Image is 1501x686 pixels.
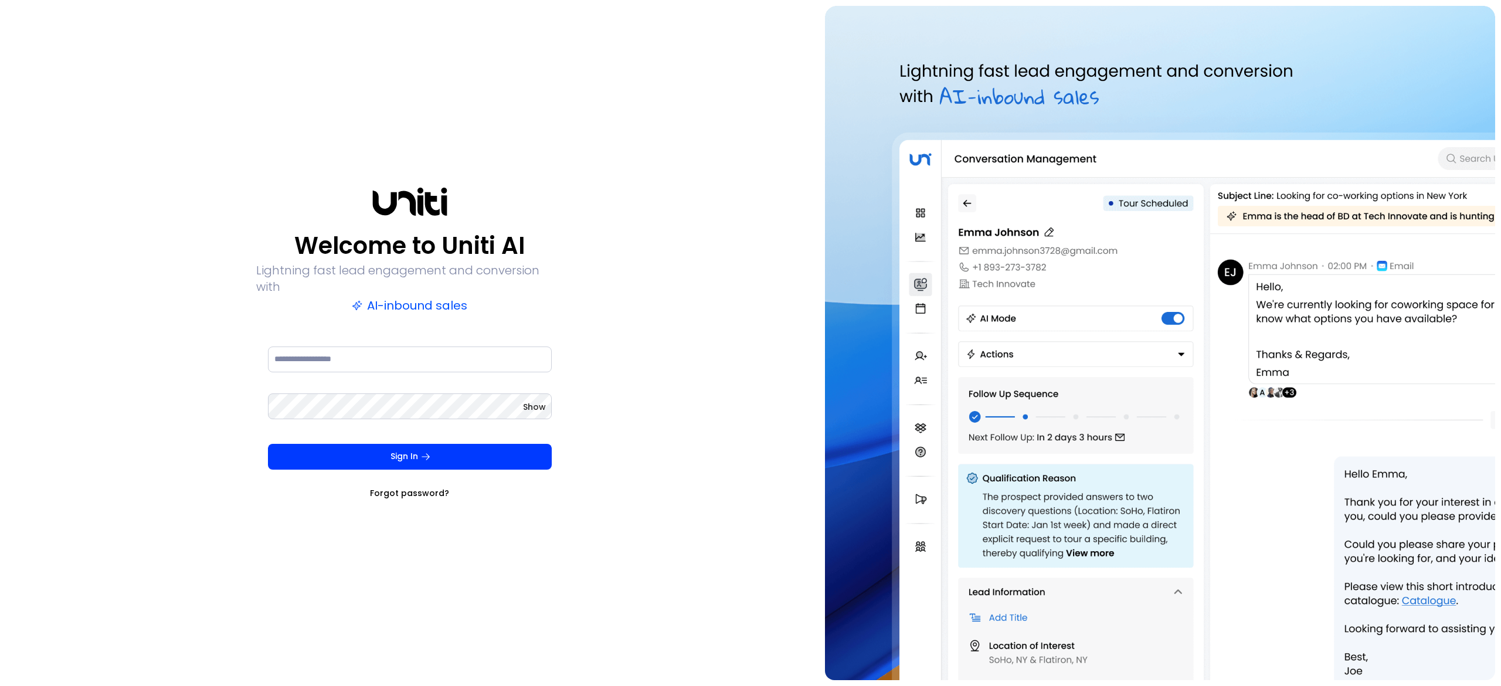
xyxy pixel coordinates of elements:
[523,401,546,413] button: Show
[256,262,563,295] p: Lightning fast lead engagement and conversion with
[352,297,467,314] p: AI-inbound sales
[294,232,525,260] p: Welcome to Uniti AI
[370,487,449,499] a: Forgot password?
[268,444,552,470] button: Sign In
[825,6,1495,680] img: auth-hero.png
